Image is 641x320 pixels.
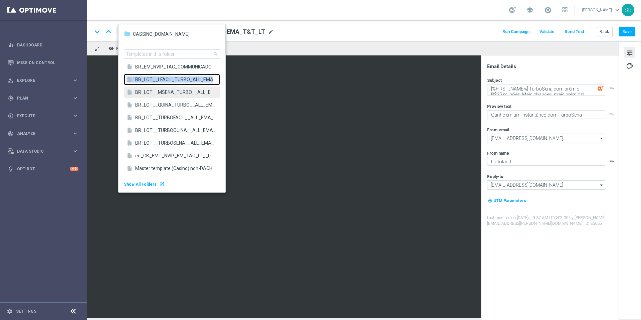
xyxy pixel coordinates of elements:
[487,127,509,133] label: From email
[8,131,14,137] i: track_changes
[70,167,78,171] div: +10
[135,114,217,121] span: BR_LOT__TURBOFACIL__ALL_EMA_T&T_LT
[7,42,79,48] button: equalizer Dashboard
[8,160,78,178] div: Optibot
[7,149,79,154] button: Data Studio keyboard_arrow_right
[17,149,72,153] span: Data Studio
[614,6,621,14] span: keyboard_arrow_down
[564,27,585,36] button: Send Test
[487,215,618,226] label: Last modified on [DATE] at 9:37 AM UTC-02:00 by [PERSON_NAME][EMAIL_ADDRESS][PERSON_NAME][DOMAIN_...
[8,95,14,101] i: gps_fixed
[8,77,72,84] div: Explore
[124,150,220,161] a: insert_drive_file en_GB_EMT_NVIP_EM_TAC_LT__LOTTO_RICKYTEST(1)(1)
[124,112,220,123] a: insert_drive_file BR_LOT__TURBOFACIL__ALL_EMA_T&T_LT
[624,60,635,71] button: palette
[7,96,79,101] button: gps_fixed Plan keyboard_arrow_right
[72,77,78,84] i: keyboard_arrow_right
[609,112,615,117] button: playlist_add
[116,46,131,51] span: Preview
[487,174,503,179] label: Reply-to
[624,47,635,58] button: tune
[7,166,79,172] button: lightbulb Optibot +10
[72,130,78,137] i: keyboard_arrow_right
[8,36,78,54] div: Dashboard
[124,182,157,187] span: Show All Folders
[619,27,635,36] button: Save
[581,5,622,15] a: [PERSON_NAME]keyboard_arrow_down
[526,6,533,14] span: school
[124,137,220,149] a: insert_drive_file BR_LOT__TURBOSENA__ALL_EMA_T&T_LT
[622,4,634,16] div: SB
[213,51,218,57] span: search
[493,198,526,203] span: UTM Parameters
[501,27,530,36] button: Run Campaign
[487,78,502,83] label: Subject
[8,95,72,101] div: Plan
[127,89,133,95] div: insert_drive_file
[135,89,217,95] span: BR_LOT__MSENA_TURBO__ALL_EMA_T&T_LT
[626,48,633,57] span: tune
[7,78,79,83] button: person_search Explore keyboard_arrow_right
[124,163,220,174] a: insert_drive_file Master template (Casino) non-DACH(10)(3)
[8,54,78,71] div: Mission Control
[626,62,633,70] span: palette
[16,309,36,313] a: Settings
[17,36,78,54] a: Dashboard
[124,49,220,59] input: Templates in this folder
[135,102,217,108] span: BR_LOT__QUINA_TURBO__ALL_EMA_T&T_LT
[127,64,133,70] div: insert_drive_file
[598,181,605,189] i: arrow_drop_down
[487,104,511,109] label: Preview text
[17,160,70,178] a: Optibot
[8,42,14,48] i: equalizer
[72,95,78,101] i: keyboard_arrow_right
[92,27,102,37] i: keyboard_arrow_down
[135,76,217,83] span: BR_LOT__LFACIL_TURBO_ALL_EMA_T&T_LT
[17,96,72,100] span: Plan
[487,197,527,204] button: my_location UTM Parameters
[127,102,133,108] div: insert_drive_file
[17,114,72,118] span: Execute
[124,74,220,85] a: insert_drive_file BR_LOT__LFACIL_TURBO_ALL_EMA_T&T_LT
[127,76,133,83] div: insert_drive_file
[124,61,220,72] a: insert_drive_file BR_EM_NVIP_TAC_COMMUNICADO_REFUND_W30
[124,30,131,38] div: folder
[7,113,79,119] button: play_circle_outline Execute keyboard_arrow_right
[8,166,14,172] i: lightbulb
[127,127,133,133] div: insert_drive_file
[539,27,556,36] button: Validate
[583,221,602,226] span: | ID: 36635
[127,165,133,171] div: insert_drive_file
[72,148,78,154] i: keyboard_arrow_right
[609,158,615,164] button: playlist_add
[127,153,133,159] div: insert_drive_file
[596,27,613,36] button: Back
[159,181,165,187] div: launch
[487,63,618,69] div: Email Details
[135,127,217,133] span: BR_LOT__TURBOQUINA__ALL_EMA_T&T_LT
[127,140,133,146] div: insert_drive_file
[124,181,166,187] a: Show All Folders launch
[7,60,79,65] button: Mission Control
[268,29,274,35] span: mode_edit
[7,131,79,136] button: track_changes Analyze keyboard_arrow_right
[124,99,220,111] a: insert_drive_file BR_LOT__QUINA_TURBO__ALL_EMA_T&T_LT
[17,132,72,136] span: Analyze
[109,46,114,51] i: remove_red_eye
[133,31,190,37] span: CASSINO [DOMAIN_NAME]
[8,148,72,154] div: Data Studio
[8,113,14,119] i: play_circle_outline
[127,115,133,121] div: insert_drive_file
[103,27,114,37] i: keyboard_arrow_up
[540,29,555,34] span: Validate
[8,113,72,119] div: Execute
[107,44,134,53] button: remove_red_eye Preview
[598,134,605,143] i: arrow_drop_down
